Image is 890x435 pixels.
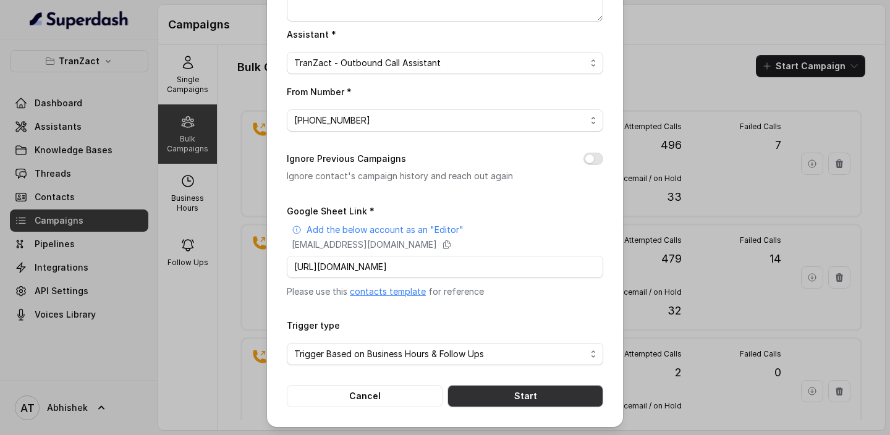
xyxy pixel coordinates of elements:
[287,343,603,365] button: Trigger Based on Business Hours & Follow Ups
[287,151,406,166] label: Ignore Previous Campaigns
[287,385,443,407] button: Cancel
[287,52,603,74] button: TranZact - Outbound Call Assistant
[350,286,426,297] a: contacts template
[447,385,603,407] button: Start
[287,320,340,331] label: Trigger type
[292,239,437,251] p: [EMAIL_ADDRESS][DOMAIN_NAME]
[287,285,603,298] p: Please use this for reference
[307,224,464,236] p: Add the below account as an "Editor"
[294,347,586,361] span: Trigger Based on Business Hours & Follow Ups
[287,87,352,97] label: From Number *
[287,109,603,132] button: [PHONE_NUMBER]
[294,56,586,70] span: TranZact - Outbound Call Assistant
[287,29,336,40] label: Assistant *
[287,169,564,184] p: Ignore contact's campaign history and reach out again
[287,206,375,216] label: Google Sheet Link *
[294,113,586,128] span: [PHONE_NUMBER]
